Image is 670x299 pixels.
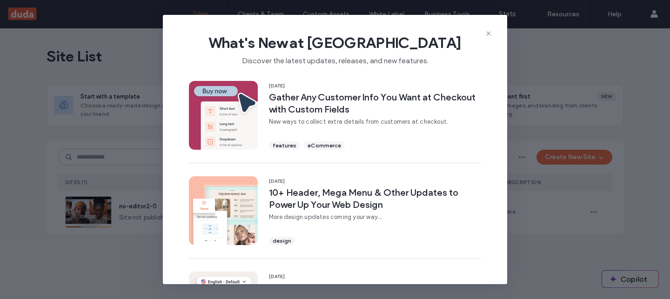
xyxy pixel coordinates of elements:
span: features [273,141,296,150]
span: More design updates coming your way... [269,213,481,222]
span: What's New at [GEOGRAPHIC_DATA] [178,33,492,52]
span: [DATE] [269,178,481,185]
span: 10+ Header, Mega Menu & Other Updates to Power Up Your Web Design [269,186,481,211]
span: Gather Any Customer Info You Want at Checkout with Custom Fields [269,91,481,115]
span: [DATE] [269,83,481,89]
span: [DATE] [269,273,481,280]
span: New ways to collect extra details from customers at checkout. [269,117,481,126]
span: eCommerce [308,141,341,150]
span: design [273,237,291,245]
span: Discover the latest updates, releases, and new features. [178,52,492,66]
